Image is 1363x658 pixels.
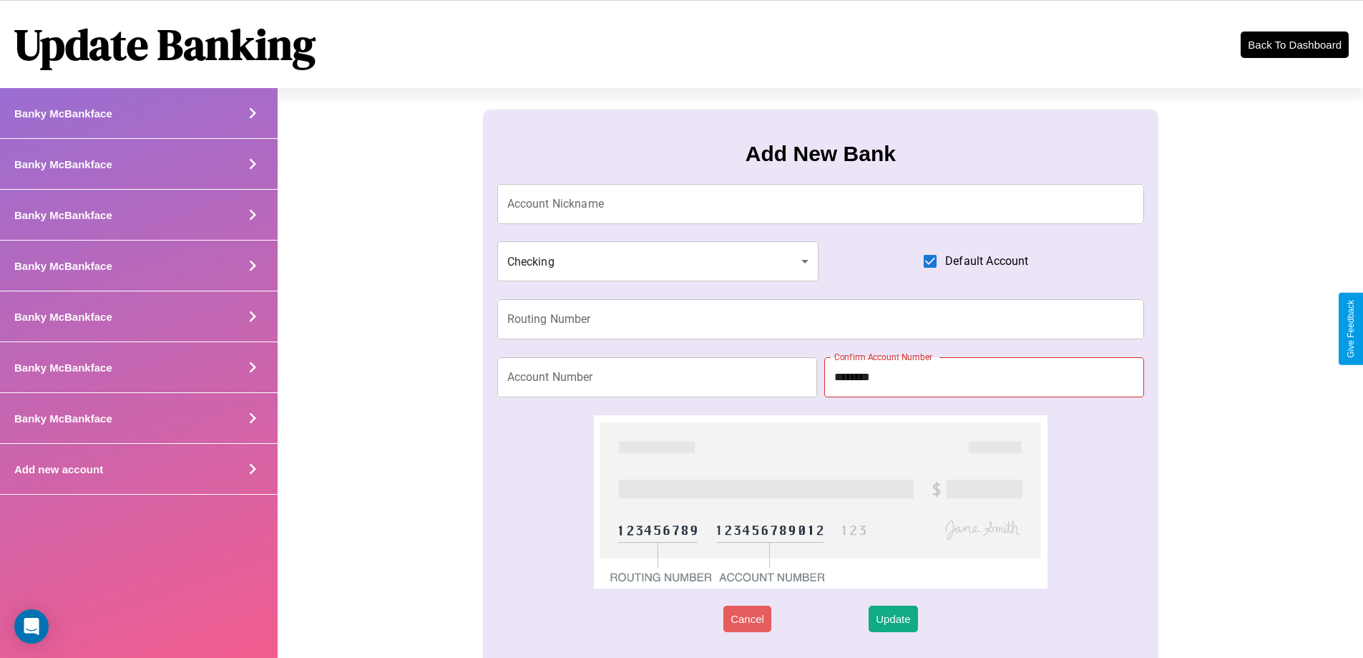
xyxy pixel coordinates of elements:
h1: Update Banking [14,15,316,74]
button: Cancel [723,606,771,632]
h4: Banky McBankface [14,158,112,170]
span: Default Account [945,253,1028,270]
h4: Banky McBankface [14,412,112,425]
h4: Banky McBankface [14,311,112,323]
div: Checking [497,241,819,281]
label: Confirm Account Number [834,351,932,363]
div: Give Feedback [1346,300,1356,358]
h4: Banky McBankface [14,362,112,374]
div: Open Intercom Messenger [14,609,49,644]
img: check [594,415,1047,589]
button: Back To Dashboard [1241,32,1349,58]
h4: Banky McBankface [14,260,112,272]
h3: Add New Bank [746,142,896,166]
h4: Add new account [14,463,103,475]
h4: Banky McBankface [14,209,112,221]
button: Update [869,606,917,632]
h4: Banky McBankface [14,107,112,120]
